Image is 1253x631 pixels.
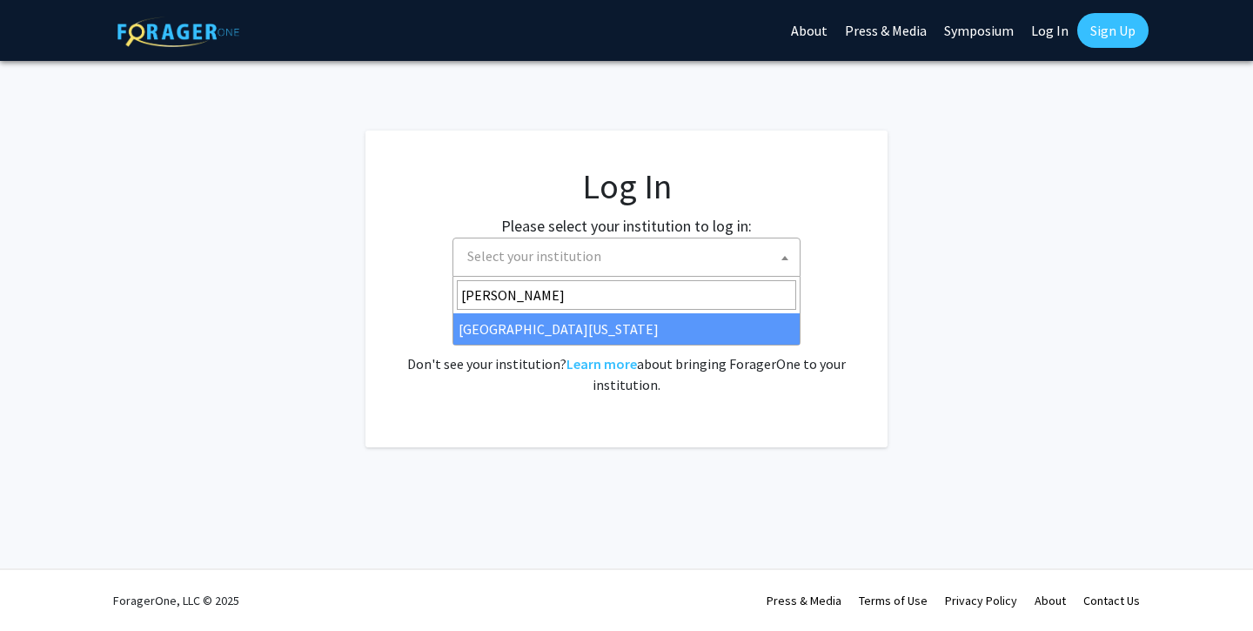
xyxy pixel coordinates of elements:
label: Please select your institution to log in: [501,214,752,238]
div: ForagerOne, LLC © 2025 [113,570,239,631]
span: Select your institution [467,247,601,265]
li: [GEOGRAPHIC_DATA][US_STATE] [453,313,800,345]
h1: Log In [400,165,853,207]
span: Select your institution [460,238,800,274]
input: Search [457,280,796,310]
span: Select your institution [452,238,801,277]
iframe: Chat [13,553,74,618]
a: Terms of Use [859,593,928,608]
a: Press & Media [767,593,841,608]
a: About [1035,593,1066,608]
img: ForagerOne Logo [117,17,239,47]
a: Privacy Policy [945,593,1017,608]
div: No account? . Don't see your institution? about bringing ForagerOne to your institution. [400,312,853,395]
a: Sign Up [1077,13,1149,48]
a: Contact Us [1083,593,1140,608]
a: Learn more about bringing ForagerOne to your institution [566,355,637,373]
